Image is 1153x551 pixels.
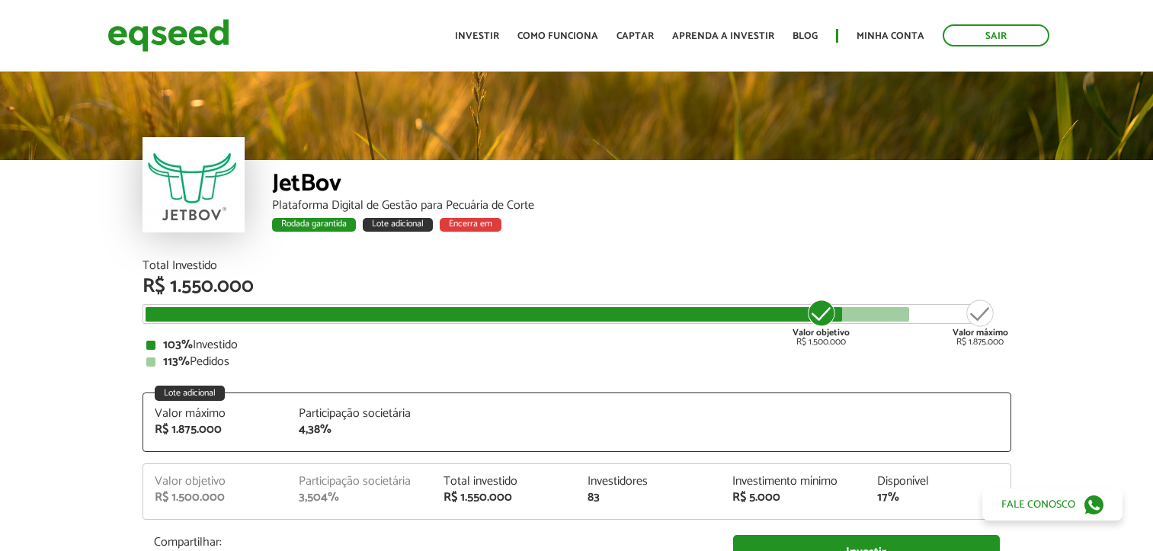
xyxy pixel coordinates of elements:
div: Plataforma Digital de Gestão para Pecuária de Corte [272,200,1011,212]
div: R$ 1.550.000 [444,492,565,504]
a: Sair [943,24,1049,46]
div: Lote adicional [155,386,225,401]
div: R$ 1.550.000 [143,277,1011,296]
div: Investidores [588,476,709,488]
div: R$ 1.500.000 [793,298,850,347]
a: Aprenda a investir [672,31,774,41]
strong: 103% [163,335,193,355]
div: R$ 1.875.000 [953,298,1008,347]
div: Participação societária [299,408,421,420]
div: 4,38% [299,424,421,436]
div: R$ 5.000 [732,492,854,504]
a: Blog [793,31,818,41]
strong: Valor máximo [953,325,1008,340]
strong: Valor objetivo [793,325,850,340]
div: Rodada garantida [272,218,356,232]
a: Captar [617,31,654,41]
div: Total Investido [143,260,1011,272]
div: Investido [146,339,1007,351]
div: 3,504% [299,492,421,504]
div: Lote adicional [363,218,433,232]
strong: 113% [163,351,190,372]
div: Investimento mínimo [732,476,854,488]
p: Compartilhar: [154,535,710,549]
div: JetBov [272,171,1011,200]
div: 83 [588,492,709,504]
a: Fale conosco [982,489,1123,521]
div: Valor objetivo [155,476,277,488]
div: Participação societária [299,476,421,488]
div: Disponível [877,476,999,488]
a: Minha conta [857,31,924,41]
div: Valor máximo [155,408,277,420]
img: EqSeed [107,15,229,56]
a: Como funciona [517,31,598,41]
div: Pedidos [146,356,1007,368]
div: Encerra em [440,218,501,232]
div: Total investido [444,476,565,488]
div: R$ 1.500.000 [155,492,277,504]
a: Investir [455,31,499,41]
div: R$ 1.875.000 [155,424,277,436]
